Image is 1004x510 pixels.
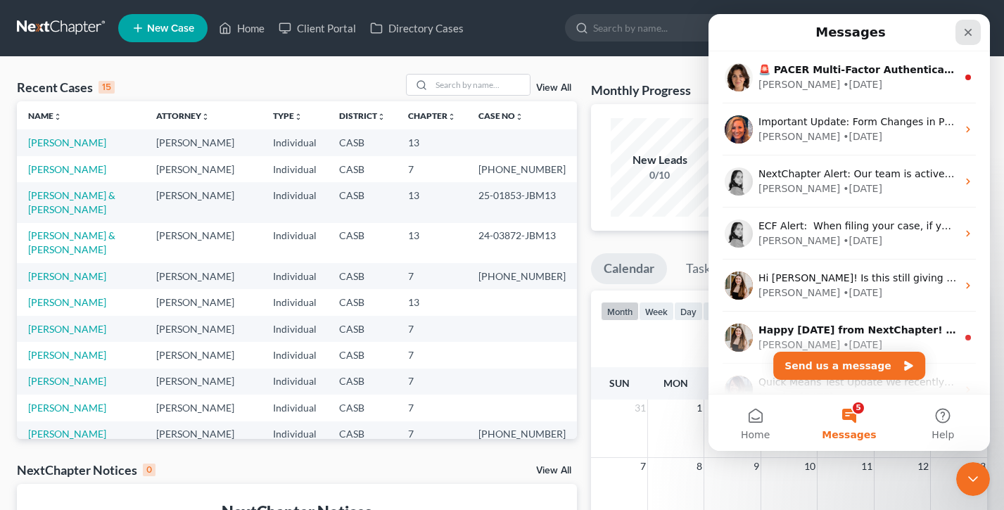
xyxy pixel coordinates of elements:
td: 13 [397,223,467,263]
a: [PERSON_NAME] [28,349,106,361]
input: Search by name... [593,15,722,41]
span: 8 [695,458,704,475]
a: View All [536,83,571,93]
td: [PERSON_NAME] [145,263,262,289]
span: 12 [916,458,930,475]
td: [PERSON_NAME] [145,421,262,447]
a: Nameunfold_more [28,110,62,121]
span: 10 [803,458,817,475]
td: 7 [397,263,467,289]
i: unfold_more [447,113,456,121]
i: unfold_more [377,113,386,121]
td: 25-01853-JBM13 [467,182,577,222]
button: month [601,302,639,321]
a: [PERSON_NAME] [28,163,106,175]
button: list [703,302,730,321]
td: CASB [328,342,397,368]
img: Profile image for Kelly [16,310,44,338]
td: 13 [397,129,467,155]
span: Messages [113,416,167,426]
div: • [DATE] [134,272,174,286]
a: [PERSON_NAME] [28,136,106,148]
a: Chapterunfold_more [408,110,456,121]
td: CASB [328,316,397,342]
span: Mon [663,377,688,389]
button: day [674,302,703,321]
td: Individual [262,395,328,421]
img: Profile image for Mandy [16,362,44,390]
button: Messages [94,381,187,437]
div: NextChapter Notices [17,461,155,478]
td: Individual [262,129,328,155]
td: [PHONE_NUMBER] [467,156,577,182]
td: 13 [397,182,467,222]
a: Home [212,15,272,41]
a: [PERSON_NAME] & [PERSON_NAME] [28,229,115,255]
div: • [DATE] [86,376,125,390]
div: 0/10 [611,168,709,182]
td: [PERSON_NAME] [145,395,262,421]
td: 7 [397,395,467,421]
td: [PERSON_NAME] [145,316,262,342]
span: Sun [609,377,630,389]
div: • [DATE] [134,324,174,338]
iframe: Intercom live chat [956,462,990,496]
span: Hi [PERSON_NAME]! Is this still giving you any trouble? If so, can you let me know the amount tha... [50,258,762,269]
i: unfold_more [515,113,523,121]
span: 13 [973,458,987,475]
i: unfold_more [201,113,210,121]
td: Individual [262,369,328,395]
input: Search by name... [431,75,530,95]
a: [PERSON_NAME] [28,270,106,282]
td: CASB [328,263,397,289]
a: [PERSON_NAME] & [PERSON_NAME] [28,189,115,215]
i: unfold_more [53,113,62,121]
td: CASB [328,129,397,155]
a: Typeunfold_more [273,110,303,121]
button: Send us a message [65,338,217,366]
span: 9 [752,458,761,475]
div: 0 [143,464,155,476]
td: [PHONE_NUMBER] [467,421,577,447]
a: [PERSON_NAME] [28,402,106,414]
button: week [639,302,674,321]
a: Calendar [591,253,667,284]
td: CASB [328,223,397,263]
a: View All [536,466,571,476]
a: [PERSON_NAME] [28,323,106,335]
a: Client Portal [272,15,363,41]
td: CASB [328,369,397,395]
a: [PERSON_NAME] [28,428,106,440]
td: 24-03872-JBM13 [467,223,577,263]
td: Individual [262,289,328,315]
td: [PERSON_NAME] [145,223,262,263]
div: 15 [99,81,115,94]
td: [PERSON_NAME] [145,129,262,155]
td: [PERSON_NAME] [145,156,262,182]
td: Individual [262,156,328,182]
td: [PERSON_NAME] [145,342,262,368]
a: Districtunfold_more [339,110,386,121]
td: Individual [262,263,328,289]
a: Tasks [673,253,729,284]
td: Individual [262,342,328,368]
span: 7 [639,458,647,475]
div: [PERSON_NAME] [50,324,132,338]
span: 11 [860,458,874,475]
td: [PERSON_NAME] [145,182,262,222]
td: Individual [262,421,328,447]
td: 7 [397,156,467,182]
iframe: Intercom live chat [708,14,990,451]
td: [PHONE_NUMBER] [467,263,577,289]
